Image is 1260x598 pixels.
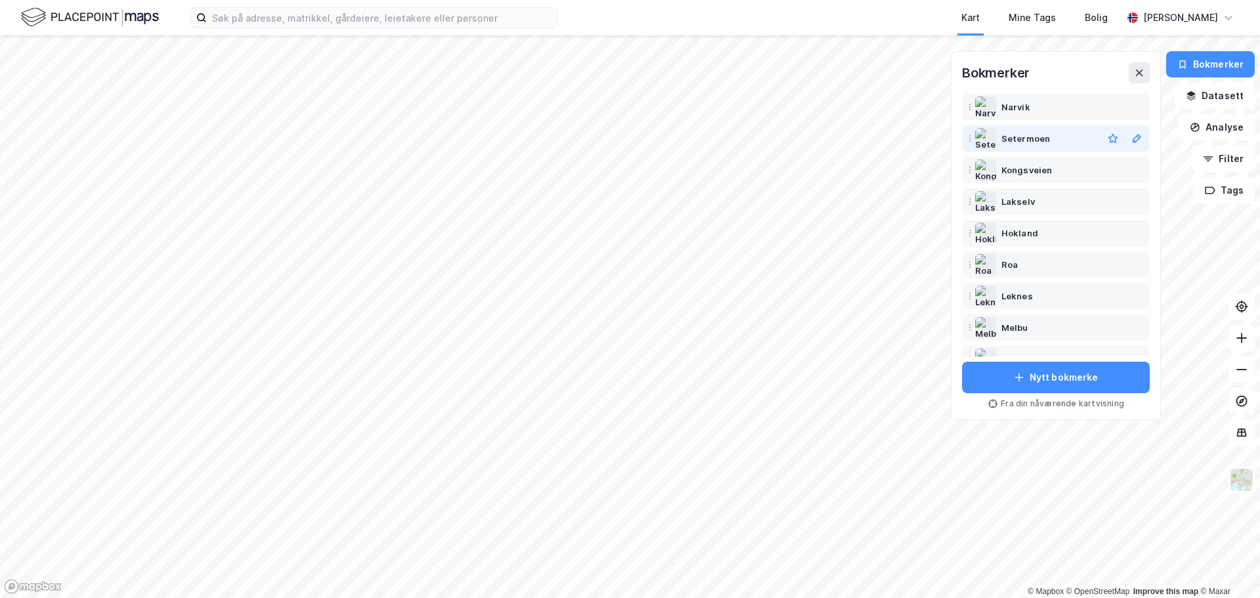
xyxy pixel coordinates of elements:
div: Bokmerker [962,62,1030,83]
button: Analyse [1179,114,1255,140]
div: Mine Tags [1009,10,1056,26]
div: Setermoen [1001,131,1050,146]
img: Kongsveien [975,160,996,181]
div: Kontrollprogram for chat [1194,535,1260,598]
button: Filter [1192,146,1255,172]
div: [PERSON_NAME] [1143,10,1218,26]
a: OpenStreetMap [1066,587,1130,596]
div: Hokland [1001,225,1038,241]
img: Narvik [975,96,996,117]
div: Fra din nåværende kartvisning [962,398,1150,409]
div: Roa [1001,257,1018,272]
div: Melbu [1001,320,1028,335]
div: Lakselv [1001,194,1035,209]
a: Mapbox homepage [4,579,62,594]
button: Datasett [1175,83,1255,109]
div: Kongsveien [1001,162,1052,178]
img: Lakselv [975,191,996,212]
button: Bokmerker [1166,51,1255,77]
img: Melbu [975,317,996,338]
img: Setermoen [975,128,996,149]
div: Narvik [1001,99,1030,115]
img: Z [1229,467,1254,492]
img: Hokland [975,223,996,244]
a: Improve this map [1133,587,1198,596]
a: Mapbox [1028,587,1064,596]
button: Nytt bokmerke [962,362,1150,393]
div: Bolig [1085,10,1108,26]
button: Tags [1194,177,1255,203]
div: Kart [961,10,980,26]
img: Roa [975,254,996,275]
input: Søk på adresse, matrikkel, gårdeiere, leietakere eller personer [207,8,557,28]
div: Myre [1001,351,1023,367]
div: Leknes [1001,288,1033,304]
img: Leknes [975,286,996,307]
img: logo.f888ab2527a4732fd821a326f86c7f29.svg [21,6,159,29]
iframe: Chat Widget [1194,535,1260,598]
img: Myre [975,349,996,370]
